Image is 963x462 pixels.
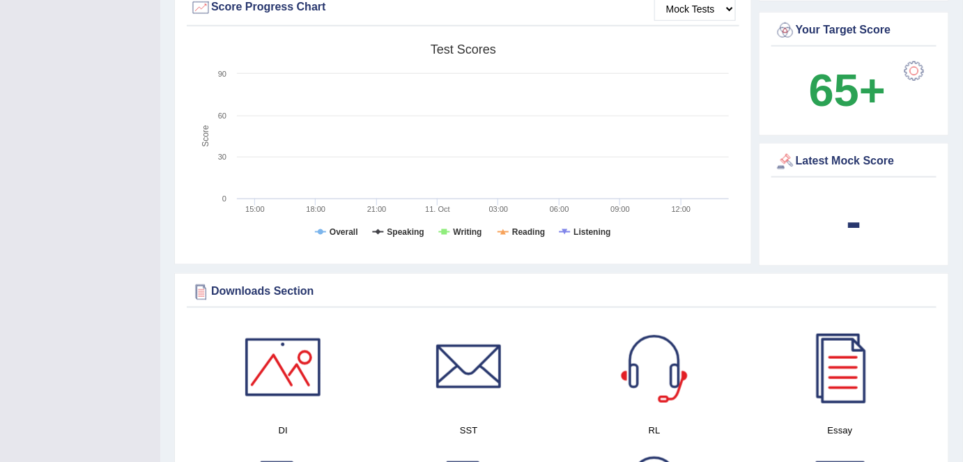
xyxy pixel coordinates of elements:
h4: Essay [755,423,927,438]
text: 09:00 [610,205,630,213]
h4: RL [569,423,741,438]
div: Your Target Score [775,20,933,41]
text: 30 [218,153,226,161]
text: 18:00 [307,205,326,213]
div: Downloads Section [190,282,933,302]
text: 21:00 [367,205,387,213]
text: 03:00 [489,205,509,213]
text: 15:00 [245,205,265,213]
tspan: Score [201,125,210,148]
text: 06:00 [550,205,569,213]
tspan: Test scores [431,43,496,56]
tspan: Overall [330,227,358,237]
text: 60 [218,111,226,120]
tspan: Writing [454,227,482,237]
tspan: 11. Oct [425,205,449,213]
b: 65+ [809,65,886,116]
tspan: Speaking [387,227,424,237]
tspan: Listening [573,227,610,237]
b: - [847,196,862,247]
text: 12:00 [672,205,691,213]
div: Latest Mock Score [775,151,933,172]
h4: SST [383,423,555,438]
tspan: Reading [512,227,545,237]
text: 0 [222,194,226,203]
h4: DI [197,423,369,438]
text: 90 [218,70,226,78]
